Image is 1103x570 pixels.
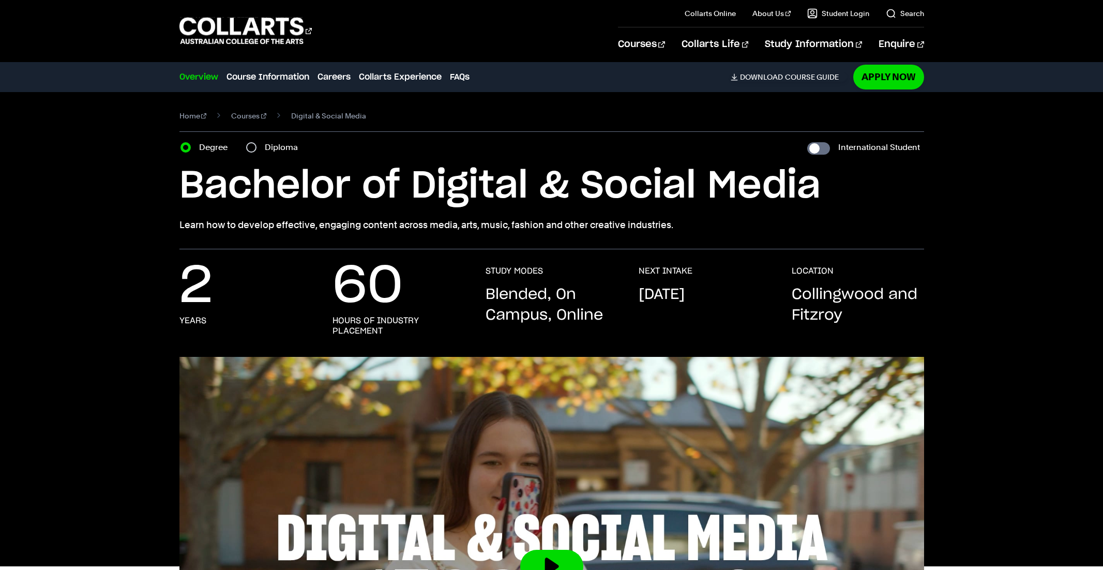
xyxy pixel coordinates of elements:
[838,140,920,155] label: International Student
[179,163,924,209] h1: Bachelor of Digital & Social Media
[318,71,351,83] a: Careers
[359,71,442,83] a: Collarts Experience
[179,316,206,326] h3: years
[618,27,665,62] a: Courses
[740,72,783,82] span: Download
[450,71,470,83] a: FAQs
[179,109,207,123] a: Home
[731,72,847,82] a: DownloadCourse Guide
[879,27,924,62] a: Enquire
[486,266,543,276] h3: STUDY MODES
[685,8,736,19] a: Collarts Online
[682,27,748,62] a: Collarts Life
[291,109,366,123] span: Digital & Social Media
[639,266,692,276] h3: NEXT INTAKE
[199,140,234,155] label: Degree
[179,16,312,46] div: Go to homepage
[179,218,924,232] p: Learn how to develop effective, engaging content across media, arts, music, fashion and other cre...
[179,266,213,307] p: 2
[333,316,465,336] h3: hours of industry placement
[752,8,791,19] a: About Us
[333,266,403,307] p: 60
[792,284,924,326] p: Collingwood and Fitzroy
[639,284,685,305] p: [DATE]
[853,65,924,89] a: Apply Now
[231,109,266,123] a: Courses
[486,284,618,326] p: Blended, On Campus, Online
[226,71,309,83] a: Course Information
[886,8,924,19] a: Search
[807,8,869,19] a: Student Login
[792,266,834,276] h3: LOCATION
[265,140,304,155] label: Diploma
[179,71,218,83] a: Overview
[765,27,862,62] a: Study Information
